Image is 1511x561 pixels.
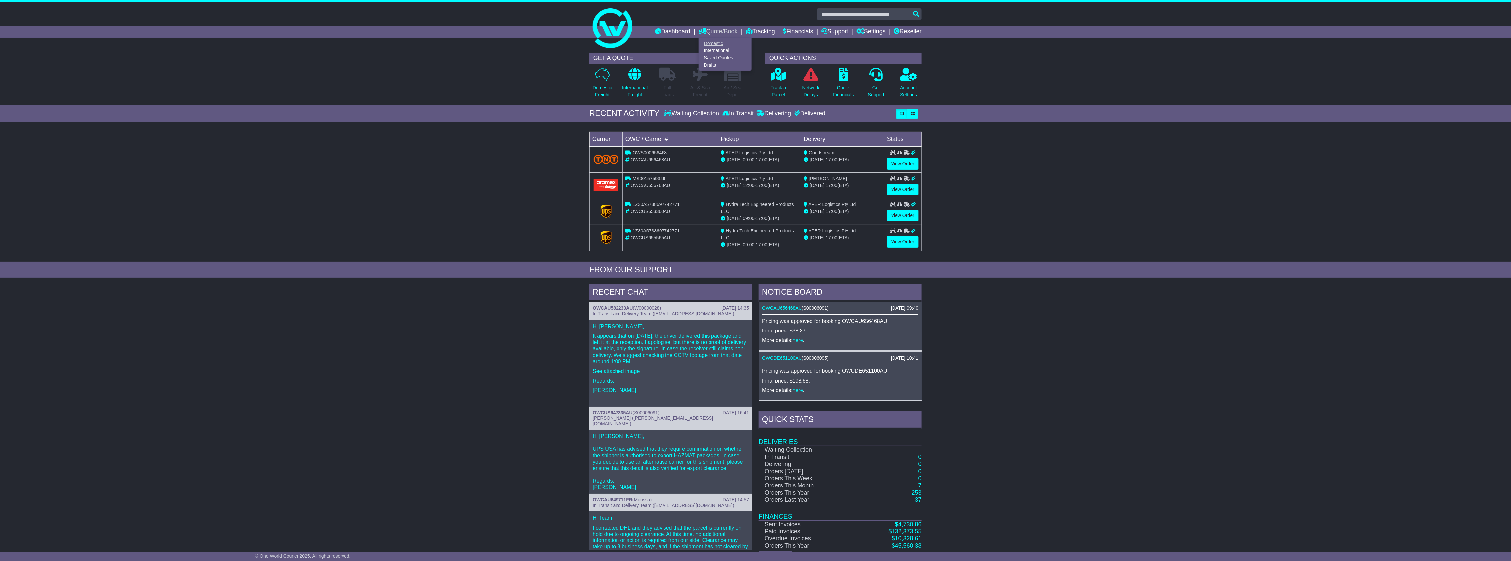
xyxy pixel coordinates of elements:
span: [DATE] [810,183,824,188]
span: [DATE] [810,157,824,162]
span: [DATE] [727,242,742,247]
a: Saved Quotes [699,54,751,62]
a: DomesticFreight [592,67,612,102]
a: CheckFinancials [833,67,854,102]
a: Track aParcel [770,67,786,102]
td: Carrier [590,132,623,146]
p: Full Loads [659,84,676,98]
a: $10,328.61 [892,535,922,542]
a: $132,373.55 [889,528,922,535]
div: GET A QUOTE [589,53,746,64]
p: Get Support [868,84,884,98]
a: 0 [918,475,922,482]
div: ( ) [762,355,918,361]
td: OWC / Carrier # [623,132,718,146]
a: Financials [783,26,813,38]
a: Domestic [699,40,751,47]
a: OWCAU656468AU [762,305,802,311]
a: OWCUS647335AU [593,410,633,415]
span: OWCAU656763AU [631,183,670,188]
a: View Order [887,236,919,248]
p: Network Delays [802,84,819,98]
div: NOTICE BOARD [759,284,922,302]
div: [DATE] 14:57 [721,497,749,503]
p: Pricing was approved for booking OWCAU656468AU. [762,318,918,324]
td: Paid Invoices [759,528,854,535]
span: 17:00 [756,242,767,247]
a: View Order [887,210,919,221]
div: RECENT ACTIVITY - [589,109,664,118]
span: OWS000656468 [633,150,667,155]
span: Moussa [634,497,650,502]
a: here [793,337,803,343]
div: - (ETA) [721,241,799,248]
div: - (ETA) [721,215,799,222]
span: 17:00 [826,209,837,214]
img: GetCarrierServiceLogo [601,205,612,218]
div: [DATE] 09:40 [891,305,918,311]
div: [DATE] 16:41 [721,410,749,416]
div: [DATE] 14:35 [721,305,749,311]
div: Delivering [755,110,793,117]
a: Settings [856,26,886,38]
td: In Transit [759,454,854,461]
span: 17:00 [756,216,767,221]
a: Reseller [894,26,922,38]
span: 09:00 [743,157,755,162]
td: Orders This Week [759,475,854,482]
span: AFER Logistics Pty Ltd [809,228,856,233]
a: 0 [918,461,922,467]
span: W00000028 [634,305,660,311]
a: 0 [918,454,922,460]
span: AFER Logistics Pty Ltd [809,202,856,207]
div: [DATE] 10:41 [891,355,918,361]
a: OWCAU649711FR [593,497,632,502]
span: 4,730.86 [898,521,922,528]
span: 10,328.61 [895,535,922,542]
td: Delivering [759,461,854,468]
div: (ETA) [804,208,881,215]
p: Regards, [593,378,749,384]
a: OWCAU582233AU [593,305,633,311]
span: MS0015759349 [633,176,665,181]
td: Orders This Month [759,482,854,489]
img: Aramex.png [594,179,618,191]
p: Final price: $38.87. [762,328,918,334]
div: Delivered [793,110,825,117]
a: $4,730.86 [895,521,922,528]
span: 09:00 [743,216,755,221]
div: ( ) [593,410,749,416]
span: Goodstream [809,150,834,155]
span: [PERSON_NAME] [809,176,847,181]
p: More details: . [762,387,918,393]
a: Drafts [699,61,751,69]
span: OWCUS655565AU [631,235,670,240]
span: [DATE] [810,235,824,240]
p: More details: . [762,337,918,343]
span: 17:00 [826,157,837,162]
span: AFER Logistics Pty Ltd [726,150,773,155]
span: OWCUS653360AU [631,209,670,214]
p: Hi [PERSON_NAME], UPS USA has advised that they require confirmation on whether the shipper is au... [593,433,749,490]
div: - (ETA) [721,156,799,163]
span: 17:00 [756,183,767,188]
div: Quick Stats [759,411,922,429]
p: International Freight [622,84,648,98]
span: In Transit and Delivery Team ([EMAIL_ADDRESS][DOMAIN_NAME]) [593,503,734,508]
img: GetCarrierServiceLogo [601,231,612,244]
p: Check Financials [833,84,854,98]
span: S00006095 [803,355,827,361]
td: Pickup [718,132,801,146]
a: NetworkDelays [802,67,820,102]
span: © One World Courier 2025. All rights reserved. [255,553,351,559]
div: ( ) [762,305,918,311]
p: Final price: $198.68. [762,378,918,384]
img: TNT_Domestic.png [594,155,618,164]
a: 37 [915,496,922,503]
a: Support [821,26,848,38]
a: AccountSettings [900,67,918,102]
div: ( ) [593,497,749,503]
span: 17:00 [826,183,837,188]
a: Dashboard [655,26,690,38]
p: Account Settings [900,84,917,98]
